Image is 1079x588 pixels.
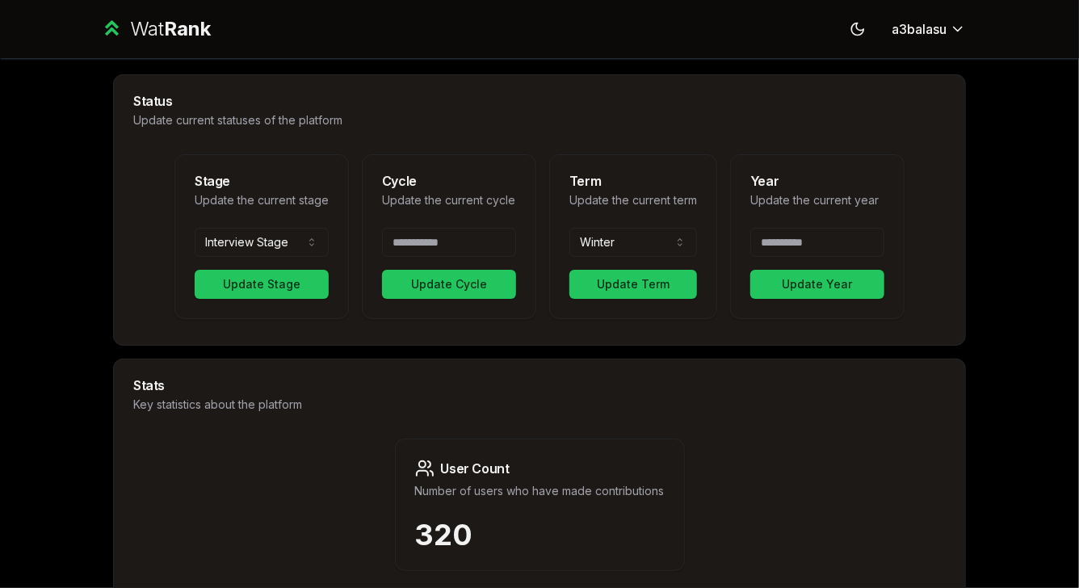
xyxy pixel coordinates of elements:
h3: Stage [195,174,329,187]
p: Update the current year [750,192,884,208]
h3: User Count [415,459,665,478]
div: Wat [130,16,211,42]
h3: Status [133,94,946,107]
h3: Stats [133,379,946,392]
button: a3balasu [879,15,979,44]
p: Update the current stage [195,192,329,208]
p: Number of users who have made contributions [415,483,665,499]
span: Rank [164,17,211,40]
button: Update Year [750,270,884,299]
a: WatRank [100,16,211,42]
button: Update Stage [195,270,329,299]
p: 320 [415,519,665,551]
h3: Cycle [382,174,516,187]
p: Update the current cycle [382,192,516,208]
button: Update Cycle [382,270,516,299]
span: a3balasu [892,19,947,39]
p: Update the current term [569,192,697,208]
h3: Year [750,174,884,187]
button: Update Term [569,270,697,299]
p: Update current statuses of the platform [133,112,946,128]
p: Key statistics about the platform [133,397,946,413]
h3: Term [569,174,697,187]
